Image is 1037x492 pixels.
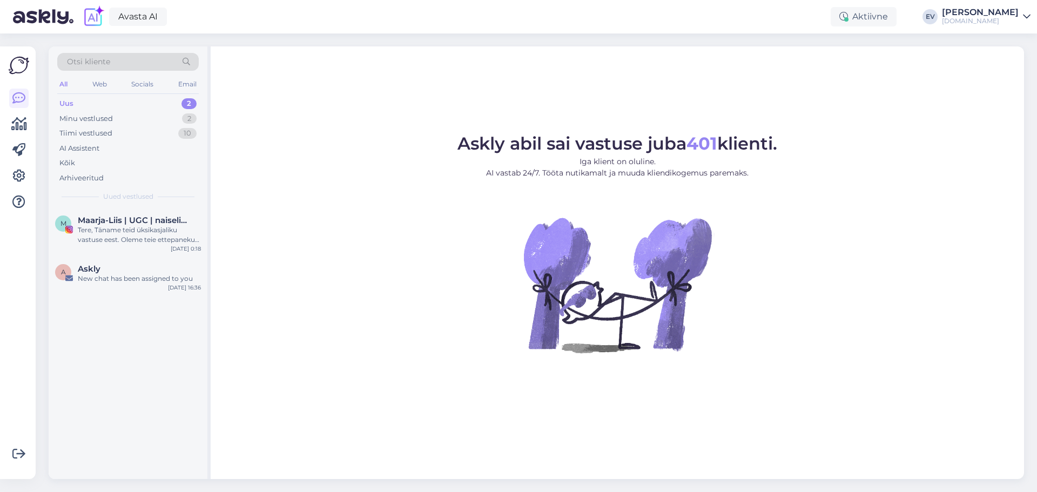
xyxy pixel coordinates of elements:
[457,156,777,179] p: Iga klient on oluline. AI vastab 24/7. Tööta nutikamalt ja muuda kliendikogemus paremaks.
[942,8,1019,17] div: [PERSON_NAME]
[129,77,156,91] div: Socials
[520,187,715,382] img: No Chat active
[942,17,1019,25] div: [DOMAIN_NAME]
[922,9,938,24] div: EV
[82,5,105,28] img: explore-ai
[9,55,29,76] img: Askly Logo
[171,245,201,253] div: [DATE] 0:18
[67,56,110,68] span: Otsi kliente
[59,158,75,169] div: Kõik
[942,8,1031,25] a: [PERSON_NAME][DOMAIN_NAME]
[78,225,201,245] div: Tere, Täname teid üksikasjaliku vastuse eest. Oleme teie ettepaneku edastanud vastutavale kolleeg...
[168,284,201,292] div: [DATE] 16:36
[59,128,112,139] div: Tiimi vestlused
[181,98,197,109] div: 2
[78,274,201,284] div: New chat has been assigned to you
[831,7,897,26] div: Aktiivne
[182,113,197,124] div: 2
[61,268,66,276] span: A
[103,192,153,201] span: Uued vestlused
[90,77,109,91] div: Web
[59,98,73,109] div: Uus
[686,133,717,154] b: 401
[78,264,100,274] span: Askly
[57,77,70,91] div: All
[78,215,190,225] span: Maarja-Liis | UGC | naiselikkus | tervis | ilu | reisimine
[457,133,777,154] span: Askly abil sai vastuse juba klienti.
[109,8,167,26] a: Avasta AI
[59,113,113,124] div: Minu vestlused
[178,128,197,139] div: 10
[59,173,104,184] div: Arhiveeritud
[176,77,199,91] div: Email
[59,143,99,154] div: AI Assistent
[60,219,66,227] span: M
